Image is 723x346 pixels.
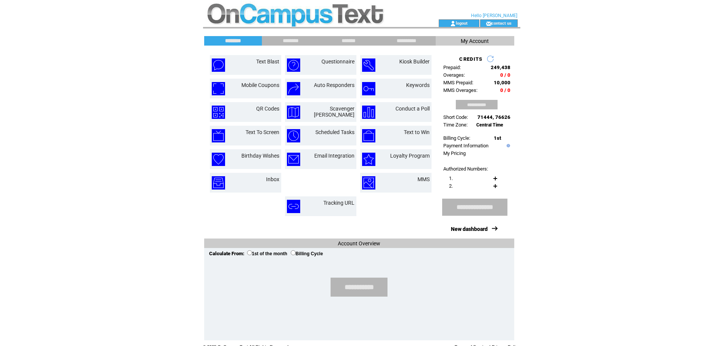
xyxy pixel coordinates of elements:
[399,58,430,65] a: Kiosk Builder
[443,150,466,156] a: My Pricing
[291,250,296,255] input: Billing Cycle
[266,176,279,182] a: Inbox
[459,56,482,62] span: CREDITS
[362,82,375,95] img: keywords.png
[500,72,510,78] span: 0 / 0
[443,114,468,120] span: Short Code:
[321,58,354,65] a: Questionnaire
[390,153,430,159] a: Loyalty Program
[314,82,354,88] a: Auto Responders
[362,153,375,166] img: loyalty-program.png
[212,58,225,72] img: text-blast.png
[494,80,510,85] span: 10,000
[491,21,512,25] a: contact us
[477,114,510,120] span: 71444, 76626
[450,21,456,27] img: account_icon.gif
[212,176,225,190] img: inbox.png
[362,176,375,190] img: mms.png
[486,21,491,27] img: contact_us_icon.gif
[443,166,488,172] span: Authorized Numbers:
[287,153,300,166] img: email-integration.png
[287,129,300,142] img: scheduled-tasks.png
[500,87,510,93] span: 0 / 0
[362,129,375,142] img: text-to-win.png
[256,58,279,65] a: Text Blast
[443,72,465,78] span: Overages:
[461,38,489,44] span: My Account
[323,200,354,206] a: Tracking URL
[494,135,501,141] span: 1st
[443,143,488,149] a: Payment Information
[362,58,375,72] img: kiosk-builder.png
[395,106,430,112] a: Conduct a Poll
[287,58,300,72] img: questionnaire.png
[505,144,510,147] img: help.gif
[404,129,430,135] a: Text to Win
[443,65,461,70] span: Prepaid:
[314,153,354,159] a: Email Integration
[212,106,225,119] img: qr-codes.png
[491,65,510,70] span: 249,438
[471,13,517,18] span: Hello [PERSON_NAME]
[287,200,300,213] img: tracking-url.png
[476,122,503,128] span: Central Time
[443,87,477,93] span: MMS Overages:
[314,106,354,118] a: Scavenger [PERSON_NAME]
[406,82,430,88] a: Keywords
[247,251,287,256] label: 1st of the month
[246,129,279,135] a: Text To Screen
[456,21,468,25] a: logout
[209,251,244,256] span: Calculate From:
[449,183,453,189] span: 2.
[443,135,470,141] span: Billing Cycle:
[241,82,279,88] a: Mobile Coupons
[417,176,430,182] a: MMS
[338,240,380,246] span: Account Overview
[241,153,279,159] a: Birthday Wishes
[287,106,300,119] img: scavenger-hunt.png
[451,226,488,232] a: New dashboard
[362,106,375,119] img: conduct-a-poll.png
[315,129,354,135] a: Scheduled Tasks
[287,82,300,95] img: auto-responders.png
[256,106,279,112] a: QR Codes
[443,122,468,128] span: Time Zone:
[212,153,225,166] img: birthday-wishes.png
[291,251,323,256] label: Billing Cycle
[212,82,225,95] img: mobile-coupons.png
[247,250,252,255] input: 1st of the month
[212,129,225,142] img: text-to-screen.png
[449,175,453,181] span: 1.
[443,80,473,85] span: MMS Prepaid:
